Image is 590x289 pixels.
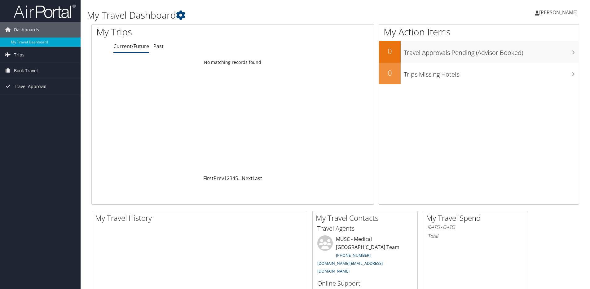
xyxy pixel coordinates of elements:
[539,9,578,16] span: [PERSON_NAME]
[253,175,262,182] a: Last
[87,9,418,22] h1: My Travel Dashboard
[317,260,383,274] a: [DOMAIN_NAME][EMAIL_ADDRESS][DOMAIN_NAME]
[14,22,39,38] span: Dashboards
[317,224,413,233] h3: Travel Agents
[535,3,584,22] a: [PERSON_NAME]
[426,213,528,223] h2: My Travel Spend
[404,67,579,79] h3: Trips Missing Hotels
[14,4,76,19] img: airportal-logo.png
[379,41,579,63] a: 0Travel Approvals Pending (Advisor Booked)
[14,63,38,78] span: Book Travel
[379,46,401,56] h2: 0
[238,175,242,182] span: …
[14,47,24,63] span: Trips
[214,175,224,182] a: Prev
[95,213,307,223] h2: My Travel History
[203,175,214,182] a: First
[232,175,235,182] a: 4
[379,63,579,84] a: 0Trips Missing Hotels
[113,43,149,50] a: Current/Future
[235,175,238,182] a: 5
[428,224,523,230] h6: [DATE] - [DATE]
[379,25,579,38] h1: My Action Items
[92,57,374,68] td: No matching records found
[317,279,413,288] h3: Online Support
[428,233,523,239] h6: Total
[227,175,230,182] a: 2
[242,175,253,182] a: Next
[314,235,416,277] li: MUSC - Medical [GEOGRAPHIC_DATA] Team
[336,252,371,258] a: [PHONE_NUMBER]
[153,43,164,50] a: Past
[96,25,252,38] h1: My Trips
[404,45,579,57] h3: Travel Approvals Pending (Advisor Booked)
[14,79,46,94] span: Travel Approval
[379,68,401,78] h2: 0
[316,213,417,223] h2: My Travel Contacts
[230,175,232,182] a: 3
[224,175,227,182] a: 1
